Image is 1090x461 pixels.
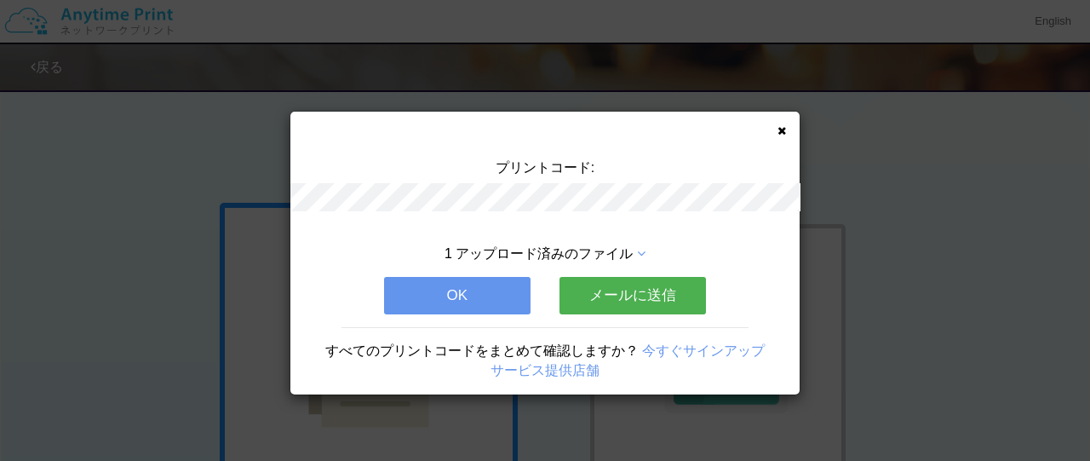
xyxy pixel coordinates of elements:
[642,343,765,358] a: 今すぐサインアップ
[490,363,599,377] a: サービス提供店舗
[496,160,594,175] span: プリントコード:
[445,246,633,261] span: 1 アップロード済みのファイル
[325,343,639,358] span: すべてのプリントコードをまとめて確認しますか？
[384,277,531,314] button: OK
[559,277,706,314] button: メールに送信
